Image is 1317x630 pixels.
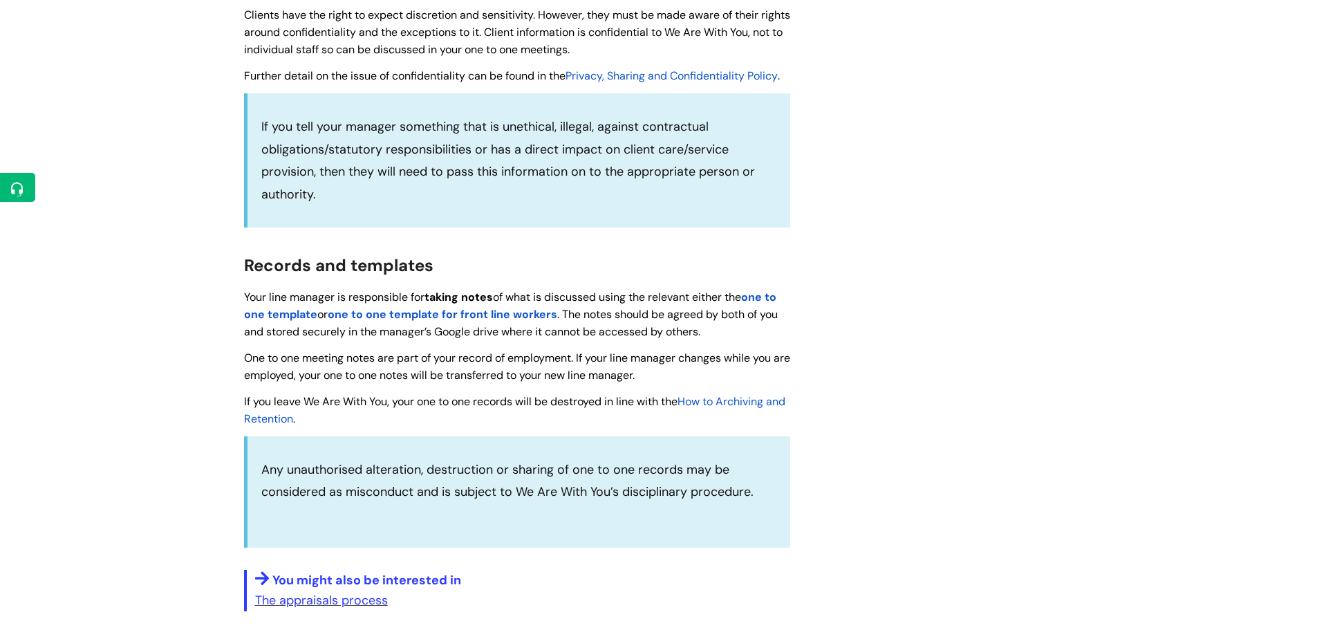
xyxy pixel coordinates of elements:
[244,290,741,304] span: Your line manager is responsible for of what is discussed using the relevant either the
[244,394,678,409] span: If you leave We Are With You, your one to one records will be destroyed in line with the
[566,68,778,83] a: Privacy, Sharing and Confidentiality Policy
[244,394,785,426] span: .
[244,394,785,426] a: How to Archiving and Retention
[778,68,780,83] span: .
[244,307,778,339] span: . The notes should be agreed by both of you and stored securely in the manager’s Google drive whe...
[261,115,776,205] p: If you tell your manager something that is unethical, illegal, against contractual obligations/st...
[255,592,388,609] a: The appraisals process
[244,290,776,322] a: one to one template
[244,68,566,83] span: Further detail on the issue of confidentiality can be found in the
[244,254,433,276] span: Records and templates
[317,307,328,322] span: or
[244,351,790,382] span: One to one meeting notes are part of your record of employment. If your line manager changes whil...
[328,307,557,322] a: one to one template for front line workers
[272,572,461,589] span: You might also be interested in
[261,458,776,526] p: Any unauthorised alteration, destruction or sharing of one to one records may be considered as mi...
[424,290,493,304] strong: taking notes
[244,8,790,57] span: Clients have the right to expect discretion and sensitivity. However, they must be made aware of ...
